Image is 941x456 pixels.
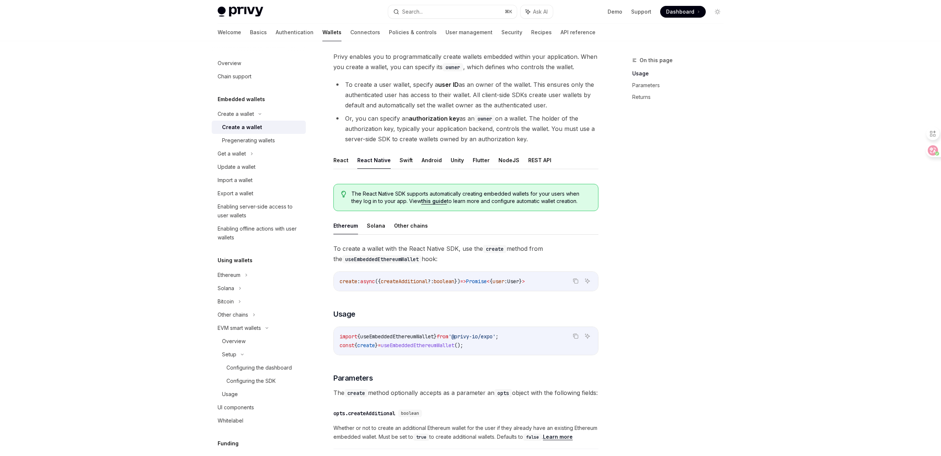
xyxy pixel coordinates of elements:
a: Support [631,8,651,15]
span: create [340,278,357,285]
button: Ethereum [333,217,358,234]
span: The React Native SDK supports automatically creating embedded wallets for your users when they lo... [351,190,591,205]
span: ?: [428,278,434,285]
div: Overview [218,59,241,68]
button: Ask AI [583,276,592,286]
button: Flutter [473,152,490,169]
strong: user ID [438,81,459,88]
div: UI components [218,403,254,412]
div: Setup [222,350,236,359]
a: Overview [212,335,306,348]
span: = [378,342,381,349]
div: Bitcoin [218,297,234,306]
a: Security [501,24,522,41]
div: Configuring the dashboard [226,363,292,372]
button: Ask AI [520,5,553,18]
a: Wallets [322,24,341,41]
span: ⌘ K [505,9,512,15]
a: Connectors [350,24,380,41]
code: owner [443,63,463,71]
a: Configuring the dashboard [212,361,306,374]
a: User management [446,24,493,41]
li: Or, you can specify an as an on a wallet. The holder of the authorization key, typically your app... [333,113,598,144]
span: ({ [375,278,381,285]
div: EVM smart wallets [218,324,261,332]
div: Other chains [218,310,248,319]
button: Search...⌘K [388,5,517,18]
div: Usage [222,390,238,399]
h5: Funding [218,439,239,448]
a: Authentication [276,24,314,41]
span: Usage [333,309,355,319]
button: React [333,152,348,169]
code: create [344,389,368,397]
span: Promise [466,278,487,285]
span: '@privy-io/expo' [448,333,495,340]
button: Android [422,152,442,169]
span: create [357,342,375,349]
span: < [487,278,490,285]
li: To create a user wallet, specify a as an owner of the wallet. This ensures only the authenticated... [333,79,598,110]
button: NodeJS [498,152,519,169]
code: false [523,434,542,441]
span: (); [454,342,463,349]
a: Chain support [212,70,306,83]
code: opts [494,389,512,397]
span: User [507,278,519,285]
a: Enabling offline actions with user wallets [212,222,306,244]
span: : [357,278,360,285]
a: Create a wallet [212,121,306,134]
button: Swift [400,152,413,169]
div: Enabling offline actions with user wallets [218,224,301,242]
span: > [522,278,525,285]
h5: Embedded wallets [218,95,265,104]
button: Unity [451,152,464,169]
a: Usage [212,388,306,401]
div: Pregenerating wallets [222,136,275,145]
span: On this page [640,56,673,65]
button: Copy the contents from the code block [571,331,580,341]
a: Configuring the SDK [212,374,306,388]
span: boolean [434,278,454,285]
a: Dashboard [660,6,706,18]
div: opts.createAdditional [333,410,395,417]
span: createAdditional [381,278,428,285]
button: Other chains [394,217,428,234]
h5: Using wallets [218,256,253,265]
span: Parameters [333,373,373,383]
div: Overview [222,337,246,346]
div: Enabling server-side access to user wallets [218,202,301,220]
a: Parameters [632,79,729,91]
div: Get a wallet [218,149,246,158]
span: { [354,342,357,349]
div: Create a wallet [222,123,262,132]
a: Update a wallet [212,160,306,174]
code: true [413,434,429,441]
strong: authorization key [409,115,459,122]
a: Policies & controls [389,24,437,41]
div: Whitelabel [218,416,243,425]
span: useEmbeddedEthereumWallet [360,333,434,340]
span: { [357,333,360,340]
span: from [437,333,448,340]
a: Pregenerating wallets [212,134,306,147]
a: Usage [632,68,729,79]
a: Returns [632,91,729,103]
span: const [340,342,354,349]
span: boolean [401,410,419,416]
span: } [519,278,522,285]
div: Import a wallet [218,176,253,185]
div: Create a wallet [218,110,254,118]
span: import [340,333,357,340]
span: { [490,278,493,285]
span: }) [454,278,460,285]
span: Ask AI [533,8,548,15]
code: owner [475,115,495,123]
button: REST API [528,152,551,169]
a: UI components [212,401,306,414]
div: Ethereum [218,271,240,279]
div: Chain support [218,72,251,81]
span: useEmbeddedEthereumWallet [381,342,454,349]
span: async [360,278,375,285]
a: Import a wallet [212,174,306,187]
